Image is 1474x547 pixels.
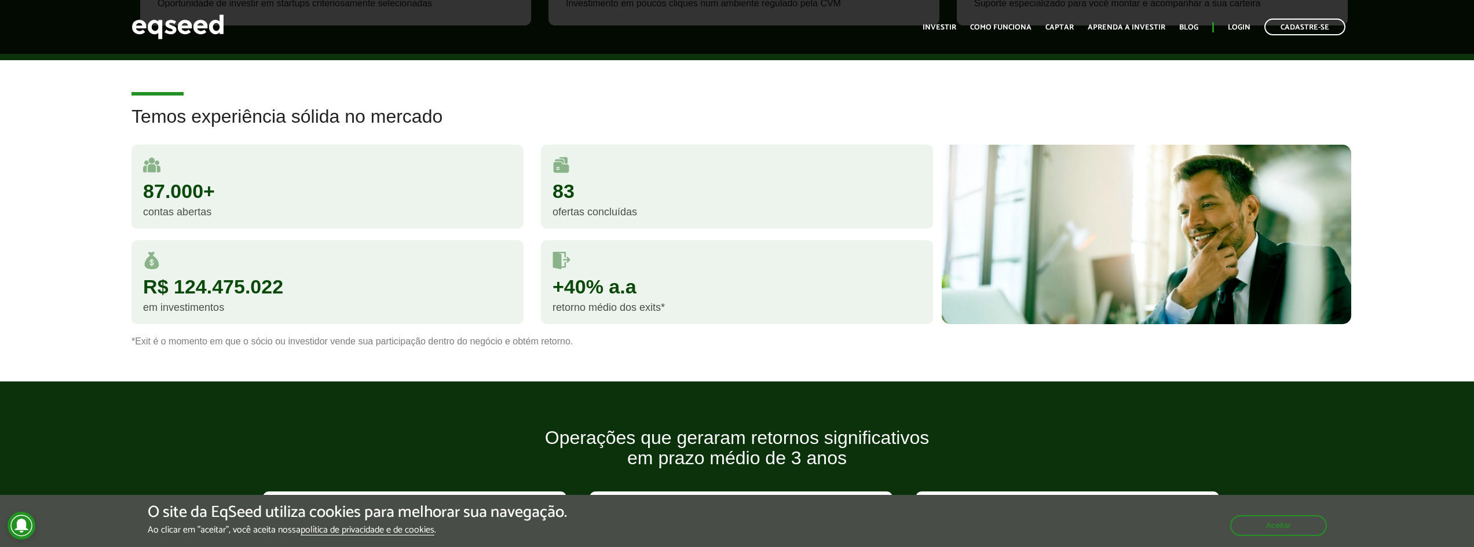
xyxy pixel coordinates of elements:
[1230,515,1327,536] button: Aceitar
[148,524,567,535] p: Ao clicar em "aceitar", você aceita nossa .
[143,207,512,217] div: contas abertas
[131,107,1343,144] h2: Temos experiência sólida no mercado
[131,12,224,42] img: EqSeed
[923,24,956,31] a: Investir
[553,277,921,296] div: +40% a.a
[143,156,160,174] img: user.svg
[301,526,434,535] a: política de privacidade e de cookies
[143,277,512,296] div: R$ 124.475.022
[143,252,160,269] img: money.svg
[1088,24,1165,31] a: Aprenda a investir
[553,302,921,313] div: retorno médio dos exits*
[553,156,570,174] img: rodadas.svg
[553,181,921,201] div: 83
[143,181,512,201] div: 87.000+
[143,302,512,313] div: em investimentos
[1179,24,1198,31] a: Blog
[1228,24,1250,31] a: Login
[1264,19,1345,35] a: Cadastre-se
[131,336,1343,347] p: *Exit é o momento em que o sócio ou investidor vende sua participação dentro do negócio e obtém r...
[553,207,921,217] div: ofertas concluídas
[254,428,1220,486] h2: Operações que geraram retornos significativos em prazo médio de 3 anos
[1045,24,1074,31] a: Captar
[148,504,567,522] h5: O site da EqSeed utiliza cookies para melhorar sua navegação.
[970,24,1032,31] a: Como funciona
[553,252,570,269] img: saidas.svg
